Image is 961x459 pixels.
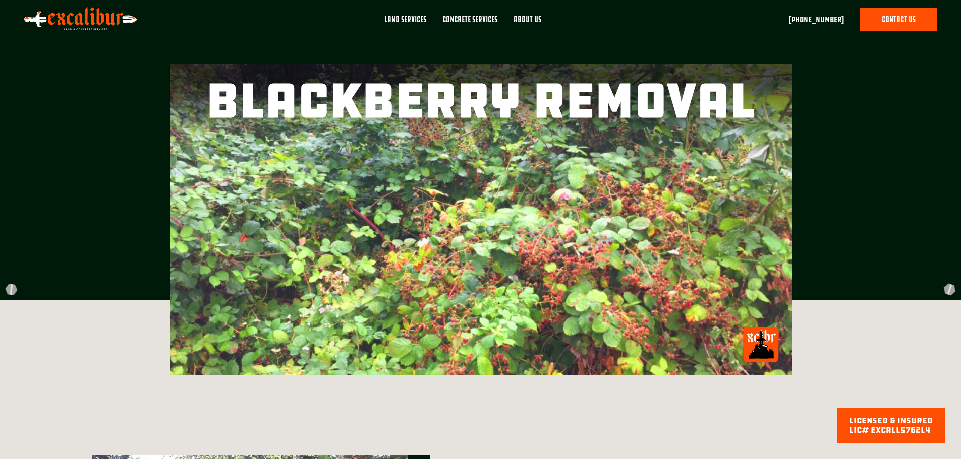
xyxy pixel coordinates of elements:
div: About Us [514,14,541,25]
a: About Us [505,8,549,39]
div: licensed & Insured lic# EXCALLS762L4 [849,416,933,435]
a: [PHONE_NUMBER] [788,14,844,26]
a: contact us [860,8,937,31]
h1: Blackberry Removal [206,77,755,125]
